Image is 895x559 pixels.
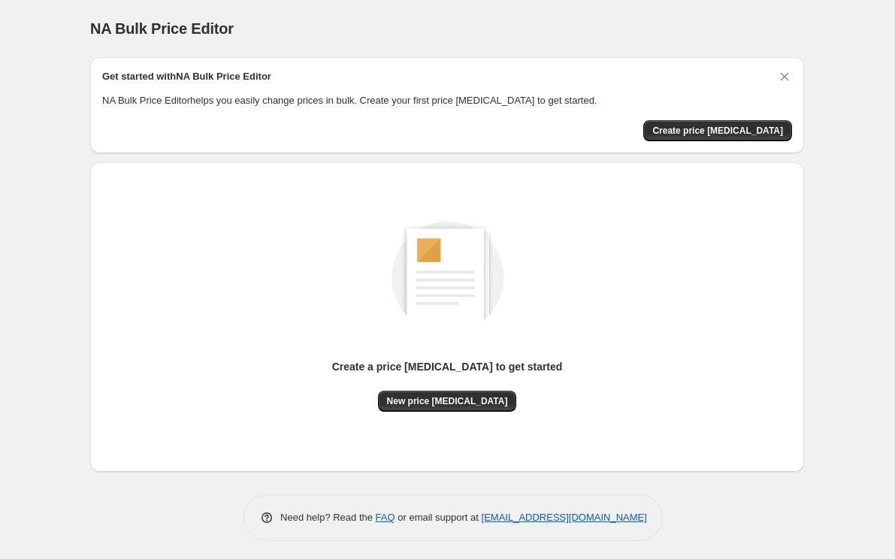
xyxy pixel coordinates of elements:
[280,512,376,523] span: Need help? Read the
[395,512,482,523] span: or email support at
[652,125,783,137] span: Create price [MEDICAL_DATA]
[102,93,792,108] p: NA Bulk Price Editor helps you easily change prices in bulk. Create your first price [MEDICAL_DAT...
[643,120,792,141] button: Create price change job
[482,512,647,523] a: [EMAIL_ADDRESS][DOMAIN_NAME]
[387,395,508,407] span: New price [MEDICAL_DATA]
[378,391,517,412] button: New price [MEDICAL_DATA]
[777,69,792,84] button: Dismiss card
[376,512,395,523] a: FAQ
[332,359,563,374] p: Create a price [MEDICAL_DATA] to get started
[90,20,234,37] span: NA Bulk Price Editor
[102,69,271,84] h2: Get started with NA Bulk Price Editor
